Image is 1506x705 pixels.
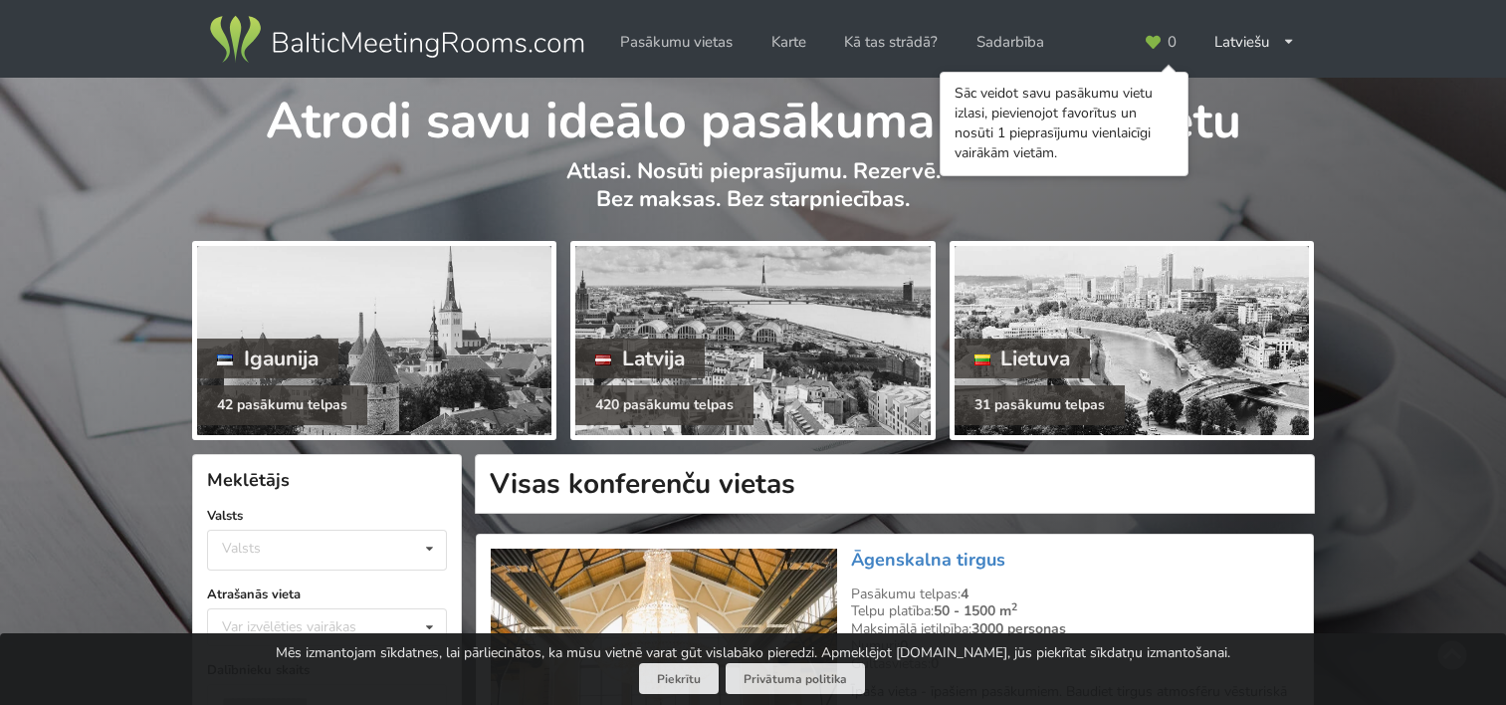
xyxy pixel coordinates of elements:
[851,586,1299,603] div: Pasākumu telpas:
[851,602,1299,620] div: Telpu platība:
[575,385,753,425] div: 420 pasākumu telpas
[851,620,1299,638] div: Maksimālā ietilpība:
[950,241,1314,440] a: Lietuva 31 pasākumu telpas
[207,585,447,604] label: Atrašanās vieta
[726,664,865,695] a: Privātuma politika
[955,339,1091,378] div: Lietuva
[830,23,952,62] a: Kā tas strādā?
[217,615,401,638] div: Var izvēlēties vairākas
[851,548,1005,572] a: Āgenskalna tirgus
[192,157,1314,234] p: Atlasi. Nosūti pieprasījumu. Rezervē. Bez maksas. Bez starpniecības.
[955,385,1125,425] div: 31 pasākumu telpas
[955,84,1174,163] div: Sāc veidot savu pasākumu vietu izlasi, pievienojot favorītus un nosūti 1 pieprasījumu vienlaicīgi...
[963,23,1058,62] a: Sadarbība
[1011,599,1017,614] sup: 2
[192,241,556,440] a: Igaunija 42 pasākumu telpas
[192,78,1314,153] h1: Atrodi savu ideālo pasākuma norises vietu
[222,540,261,557] div: Valsts
[1168,35,1177,50] span: 0
[757,23,820,62] a: Karte
[971,619,1066,638] strong: 3000 personas
[961,585,968,603] strong: 4
[934,601,1017,620] strong: 50 - 1500 m
[207,468,290,492] span: Meklētājs
[475,454,1315,514] h1: Visas konferenču vietas
[1200,23,1309,62] div: Latviešu
[197,385,367,425] div: 42 pasākumu telpas
[206,12,587,68] img: Baltic Meeting Rooms
[639,664,719,695] button: Piekrītu
[197,339,338,378] div: Igaunija
[606,23,747,62] a: Pasākumu vietas
[570,241,935,440] a: Latvija 420 pasākumu telpas
[207,506,447,526] label: Valsts
[575,339,705,378] div: Latvija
